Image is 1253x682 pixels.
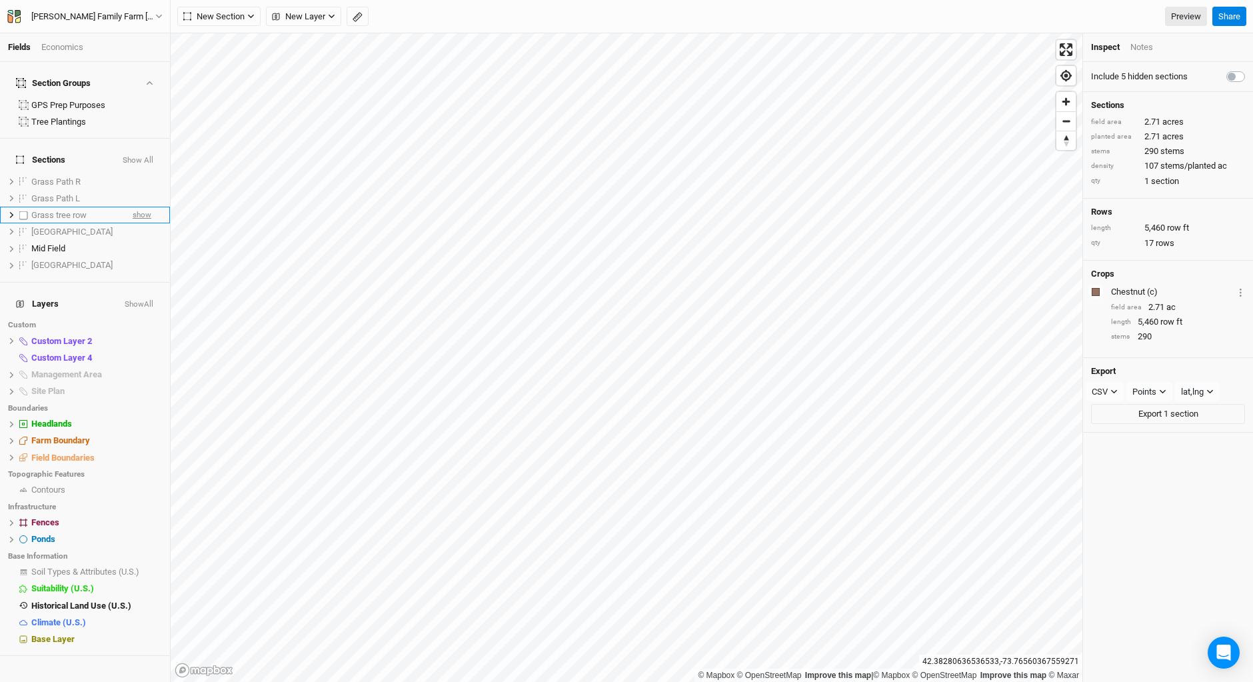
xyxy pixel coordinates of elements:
div: Grass tree row [31,210,122,221]
div: Contours [31,485,162,495]
div: field area [1091,117,1138,127]
span: New Section [183,10,245,23]
div: Historical Land Use (U.S.) [31,601,162,611]
span: row ft [1160,316,1182,328]
button: Share [1212,7,1246,27]
div: Soil Types & Attributes (U.S.) [31,567,162,577]
span: Historical Land Use (U.S.) [31,601,131,611]
div: qty [1091,176,1138,186]
div: density [1091,161,1138,171]
a: OpenStreetMap [912,671,977,680]
a: OpenStreetMap [737,671,802,680]
div: Farm Boundary [31,435,162,446]
div: Mid Field [31,243,162,254]
span: Farm Boundary [31,435,90,445]
button: Show All [122,156,154,165]
h4: Export [1091,366,1245,377]
button: [PERSON_NAME] Family Farm [PERSON_NAME] GPS Befco & Drill (ACTIVE) [7,9,163,24]
div: stems [1091,147,1138,157]
span: Base Layer [31,634,75,644]
canvas: Map [171,33,1082,682]
div: [PERSON_NAME] Family Farm [PERSON_NAME] GPS Befco & Drill (ACTIVE) [31,10,155,23]
span: Sections [16,155,65,165]
span: [GEOGRAPHIC_DATA] [31,260,113,270]
button: CSV [1086,382,1124,402]
div: Lower Field [31,227,162,237]
div: 1 [1091,175,1245,187]
span: [GEOGRAPHIC_DATA] [31,227,113,237]
span: Headlands [31,419,72,429]
span: Layers [16,299,59,309]
span: Grass tree row [31,210,87,220]
span: Grass Path R [31,177,81,187]
span: Fences [31,517,59,527]
div: Base Layer [31,634,162,645]
div: Economics [41,41,83,53]
button: lat,lng [1175,382,1220,402]
button: Reset bearing to north [1056,131,1076,150]
span: acres [1162,131,1184,143]
div: Section Groups [16,78,91,89]
div: Tree Plantings [31,117,162,127]
div: Notes [1130,41,1153,53]
span: Custom Layer 4 [31,353,92,363]
div: Chestnut (c) [1111,286,1234,298]
div: Suitability (U.S.) [31,583,162,594]
a: Maxar [1048,671,1079,680]
div: Management Area [31,369,162,380]
span: Custom Layer 2 [31,336,92,346]
span: Contours [31,485,65,495]
div: Custom Layer 4 [31,353,162,363]
span: Climate (U.S.) [31,617,86,627]
button: New Layer [266,7,341,27]
span: Grass Path L [31,193,80,203]
div: 290 [1111,331,1245,343]
div: Ponds [31,534,162,545]
div: Inspect [1091,41,1120,53]
div: length [1091,223,1138,233]
button: Zoom out [1056,111,1076,131]
div: 107 [1091,160,1245,172]
span: Suitability (U.S.) [31,583,94,593]
div: lat,lng [1181,385,1204,399]
div: 290 [1091,145,1245,157]
div: Grass Path L [31,193,162,204]
button: Crop Usage [1236,284,1245,299]
a: Mapbox [873,671,910,680]
div: Climate (U.S.) [31,617,162,628]
div: GPS Prep Purposes [31,100,162,111]
button: Find my location [1056,66,1076,85]
span: Mid Field [31,243,65,253]
span: Management Area [31,369,102,379]
span: stems [1160,145,1184,157]
div: Upper Field [31,260,162,271]
span: Ponds [31,534,55,544]
div: length [1111,317,1131,327]
button: Points [1126,382,1172,402]
button: Zoom in [1056,92,1076,111]
div: Site Plan [31,386,162,397]
button: Shortcut: M [347,7,369,27]
button: New Section [177,7,261,27]
button: Show section groups [143,79,155,87]
label: Include 5 hidden sections [1091,71,1188,83]
div: Rudolph Family Farm Bob GPS Befco & Drill (ACTIVE) [31,10,155,23]
span: acres [1162,116,1184,128]
span: Zoom out [1056,112,1076,131]
span: section [1151,175,1179,187]
div: 2.71 [1091,116,1245,128]
div: 42.38280636536533 , -73.76560367559271 [919,655,1082,669]
a: Mapbox logo [175,663,233,678]
div: Grass Path R [31,177,162,187]
span: row ft [1167,222,1189,234]
button: Enter fullscreen [1056,40,1076,59]
div: Custom Layer 2 [31,336,162,347]
span: Field Boundaries [31,453,95,463]
div: planted area [1091,132,1138,142]
div: | [698,669,1079,682]
a: Preview [1165,7,1207,27]
div: 5,460 [1111,316,1245,328]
